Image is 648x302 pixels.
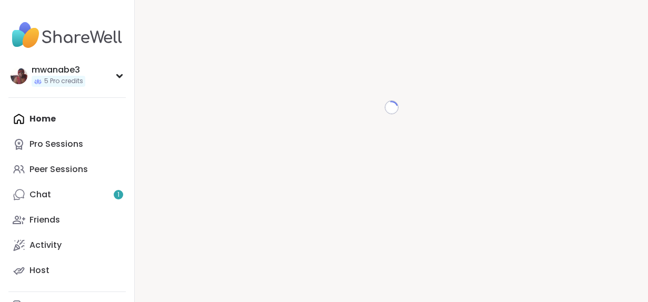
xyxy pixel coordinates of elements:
[8,258,126,283] a: Host
[44,77,83,86] span: 5 Pro credits
[117,190,119,199] span: 1
[8,207,126,233] a: Friends
[8,233,126,258] a: Activity
[29,189,51,200] div: Chat
[29,164,88,175] div: Peer Sessions
[11,67,27,84] img: mwanabe3
[8,182,126,207] a: Chat1
[8,17,126,54] img: ShareWell Nav Logo
[8,132,126,157] a: Pro Sessions
[32,64,85,76] div: mwanabe3
[29,239,62,251] div: Activity
[8,157,126,182] a: Peer Sessions
[29,265,49,276] div: Host
[29,214,60,226] div: Friends
[29,138,83,150] div: Pro Sessions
